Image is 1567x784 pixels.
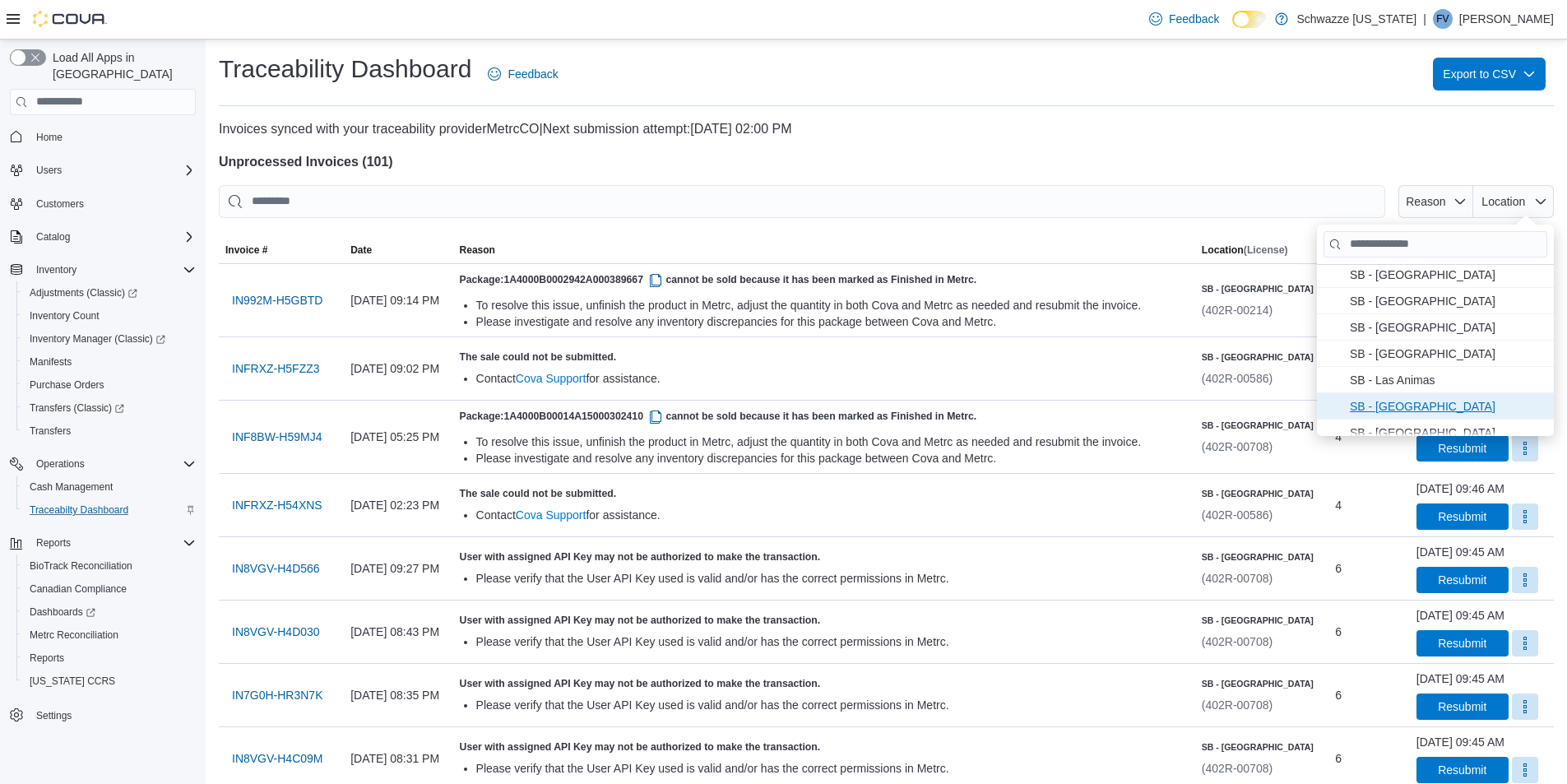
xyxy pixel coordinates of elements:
h6: SB - [GEOGRAPHIC_DATA] [1202,282,1314,295]
span: Metrc Reconciliation [23,625,196,645]
div: [DATE] 02:23 PM [344,489,452,522]
div: [DATE] 05:25 PM [344,420,452,453]
h6: SB - [GEOGRAPHIC_DATA] [1202,614,1314,627]
button: Manifests [16,350,202,373]
a: Transfers (Classic) [16,397,202,420]
button: INFRXZ-H5FZZ3 [225,352,327,385]
span: Cash Management [23,477,196,497]
button: IN8VGV-H4C09M [225,742,329,775]
span: Catalog [36,230,70,244]
button: [US_STATE] CCRS [16,670,202,693]
span: INFRXZ-H54XNS [232,497,322,513]
span: 4 [1335,427,1342,447]
span: SB - Las Animas [1350,369,1544,389]
button: More [1512,503,1538,530]
span: Resubmit [1438,572,1486,588]
button: Resubmit [1416,567,1509,593]
span: Transfers [23,421,196,441]
span: Settings [36,709,72,722]
a: Transfers [23,421,77,441]
h5: User with assigned API Key may not be authorized to make the transaction. [460,740,1189,754]
span: 1A4000B0002942A000389667 [503,274,665,285]
button: IN992M-H5GBTD [225,284,329,317]
p: | [1423,9,1426,29]
span: SB - [GEOGRAPHIC_DATA] [1350,422,1544,442]
a: Home [30,128,69,147]
div: Contact for assistance. [476,507,1189,523]
a: Traceabilty Dashboard [23,500,135,520]
h6: SB - [GEOGRAPHIC_DATA] [1202,487,1314,500]
div: [DATE] 09:45 AM [1416,734,1504,750]
a: Cova Support [516,508,586,522]
span: Metrc Reconciliation [30,629,118,642]
a: Metrc Reconciliation [23,625,125,645]
li: SB - Longmont [1317,393,1554,420]
span: Reason [1406,195,1445,208]
button: Resubmit [1416,630,1509,656]
span: (402R-00708) [1202,440,1273,453]
h5: The sale could not be submitted. [460,350,1189,364]
span: Reason [460,244,495,257]
span: Invoice # [225,244,267,257]
div: [DATE] 09:45 AM [1416,607,1504,624]
a: Feedback [481,58,564,90]
span: SB - [GEOGRAPHIC_DATA] [1350,343,1544,363]
button: Resubmit [1416,435,1509,462]
span: IN8VGV-H4D566 [232,560,320,577]
img: Cova [33,11,107,27]
input: Dark Mode [1232,11,1267,28]
p: Invoices synced with your traceability provider MetrcCO | [DATE] 02:00 PM [219,119,1554,139]
button: Location [1473,185,1554,218]
span: Inventory Manager (Classic) [30,332,165,346]
input: Location [1324,231,1547,257]
button: BioTrack Reconciliation [16,554,202,578]
span: Resubmit [1438,635,1486,652]
li: SB - Las Animas [1317,367,1554,393]
button: Resubmit [1416,503,1509,530]
span: Inventory Manager (Classic) [23,329,196,349]
span: Washington CCRS [23,671,196,691]
button: Reports [3,531,202,554]
div: Please investigate and resolve any inventory discrepancies for this package between Cova and Metrc. [476,313,1189,330]
span: Inventory Count [23,306,196,326]
span: Resubmit [1438,508,1486,525]
button: Catalog [3,225,202,248]
button: Customers [3,192,202,216]
span: 4 [1335,495,1342,515]
button: More [1512,567,1538,593]
div: To resolve this issue, unfinish the product in Metrc, adjust the quantity in both Cova and Metrc ... [476,297,1189,313]
span: IN7G0H-HR3N7K [232,687,322,703]
a: Cova Support [516,372,586,385]
a: BioTrack Reconciliation [23,556,139,576]
a: [US_STATE] CCRS [23,671,122,691]
button: Cash Management [16,476,202,499]
span: Catalog [30,227,196,247]
span: 1A4000B00014A15000302410 [503,411,665,422]
span: (402R-00708) [1202,698,1273,712]
button: Home [3,125,202,149]
div: [DATE] 09:45 AM [1416,544,1504,560]
span: Customers [36,197,84,211]
span: Traceabilty Dashboard [30,503,128,517]
span: (402R-00708) [1202,572,1273,585]
span: Resubmit [1438,440,1486,457]
h5: User with assigned API Key may not be authorized to make the transaction. [460,677,1189,690]
span: FV [1436,9,1449,29]
a: Inventory Manager (Classic) [23,329,172,349]
span: Location (License) [1202,244,1288,257]
span: Load All Apps in [GEOGRAPHIC_DATA] [46,49,196,82]
span: Transfers (Classic) [23,398,196,418]
h5: Package: cannot be sold because it has been marked as Finished in Metrc. [460,271,1189,290]
button: INFRXZ-H54XNS [225,489,329,522]
a: Adjustments (Classic) [23,283,144,303]
span: (License) [1244,244,1288,256]
button: Reason [1398,185,1473,218]
span: Dashboards [30,605,95,619]
span: Home [30,127,196,147]
span: Purchase Orders [30,378,104,392]
div: Contact for assistance. [476,370,1189,387]
button: Invoice # [219,237,344,263]
button: Resubmit [1416,757,1509,783]
a: Settings [30,706,78,726]
div: To resolve this issue, unfinish the product in Metrc, adjust the quantity in both Cova and Metrc ... [476,434,1189,450]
